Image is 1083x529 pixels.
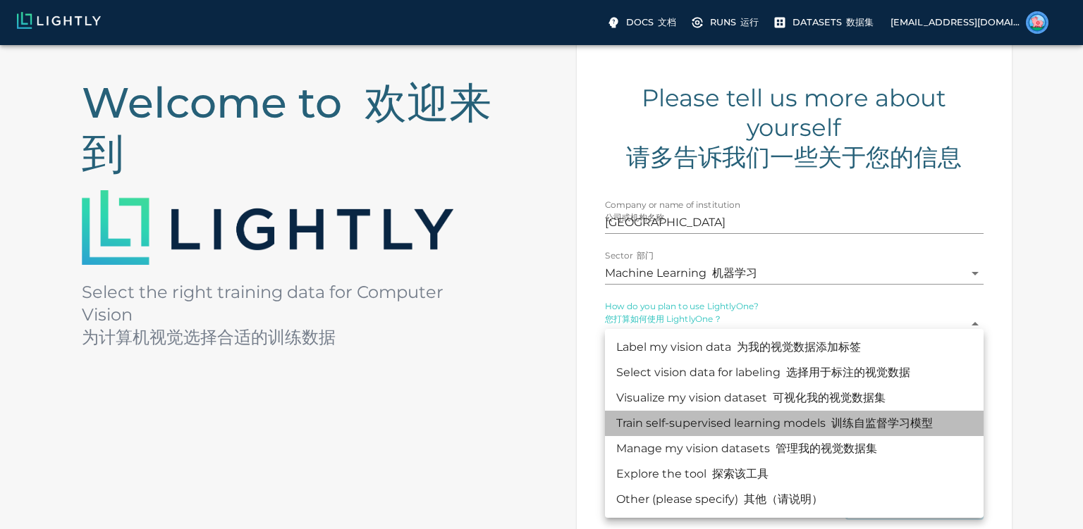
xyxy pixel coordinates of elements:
font: 其他（请说明） [744,492,823,506]
font: 探索该工具 [712,467,769,480]
font: 训练自监督学习模型 [831,416,933,430]
font: 可视化我的视觉数据集 [773,391,886,404]
li: Visualize my vision dataset [605,385,984,411]
li: Other (please specify) [605,487,984,512]
font: 选择用于标注的视觉数据 [786,366,910,379]
font: 为我的视觉数据添加标签 [737,340,861,354]
font: 管理我的视觉数据集 [776,442,877,455]
li: Train self-supervised learning models [605,411,984,436]
li: Manage my vision datasets [605,436,984,461]
li: Select vision data for labeling [605,360,984,385]
li: Label my vision data [605,335,984,360]
li: Explore the tool [605,461,984,487]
